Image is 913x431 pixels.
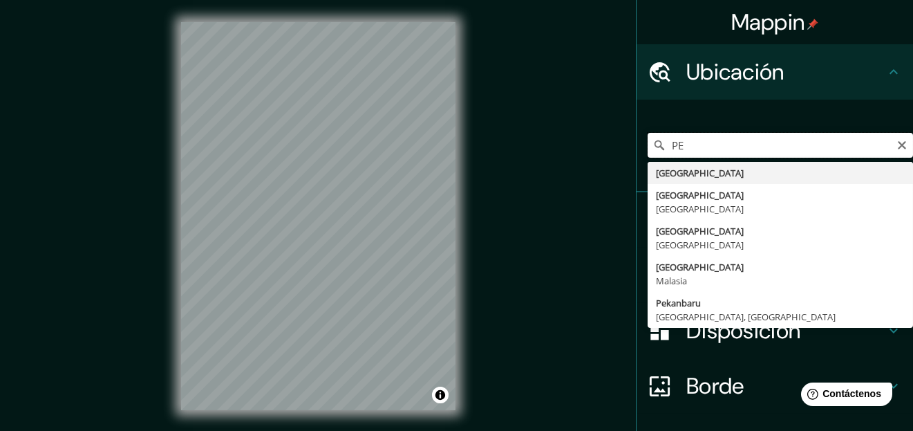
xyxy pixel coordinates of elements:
[637,44,913,100] div: Ubicación
[648,133,913,158] input: Elige tu ciudad o zona
[181,22,455,410] canvas: Mapa
[656,261,744,273] font: [GEOGRAPHIC_DATA]
[686,57,784,86] font: Ubicación
[637,192,913,248] div: Patas
[637,248,913,303] div: Estilo
[656,167,744,179] font: [GEOGRAPHIC_DATA]
[656,275,687,287] font: Malasia
[656,225,744,237] font: [GEOGRAPHIC_DATA]
[656,239,744,251] font: [GEOGRAPHIC_DATA]
[896,138,907,151] button: Claro
[807,19,818,30] img: pin-icon.png
[656,203,744,215] font: [GEOGRAPHIC_DATA]
[432,387,449,403] button: Activar o desactivar atribución
[656,297,701,309] font: Pekanbaru
[686,316,800,345] font: Disposición
[686,372,744,401] font: Borde
[637,358,913,414] div: Borde
[656,189,744,201] font: [GEOGRAPHIC_DATA]
[790,377,898,416] iframe: Lanzador de widgets de ayuda
[731,8,805,37] font: Mappin
[637,303,913,358] div: Disposición
[656,311,836,323] font: [GEOGRAPHIC_DATA], [GEOGRAPHIC_DATA]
